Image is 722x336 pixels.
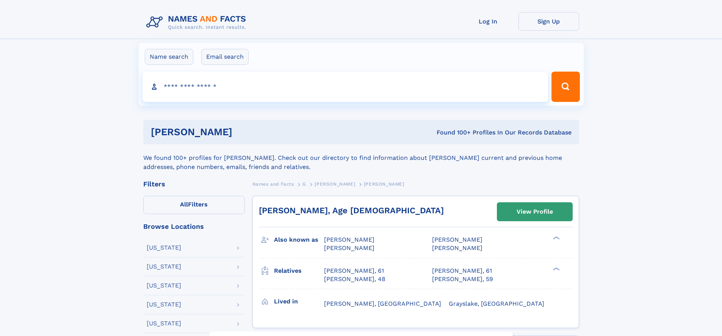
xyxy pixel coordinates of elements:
span: [PERSON_NAME] [315,181,355,187]
input: search input [143,72,548,102]
span: [PERSON_NAME] [324,244,374,252]
div: [US_STATE] [147,245,181,251]
span: [PERSON_NAME] [432,244,482,252]
a: [PERSON_NAME] [315,179,355,189]
span: [PERSON_NAME] [432,236,482,243]
label: Filters [143,196,245,214]
label: Email search [201,49,249,65]
div: [US_STATE] [147,283,181,289]
h3: Also known as [274,233,324,246]
div: Found 100+ Profiles In Our Records Database [334,128,572,137]
a: View Profile [497,203,572,221]
div: [US_STATE] [147,302,181,308]
div: Filters [143,181,245,188]
span: All [180,201,188,208]
label: Name search [145,49,193,65]
div: ❯ [551,266,560,271]
a: [PERSON_NAME], 61 [324,267,384,275]
a: Sign Up [518,12,579,31]
span: G [302,181,306,187]
button: Search Button [551,72,579,102]
div: [US_STATE] [147,320,181,327]
div: ❯ [551,236,560,241]
h1: [PERSON_NAME] [151,127,335,137]
a: Names and Facts [252,179,294,189]
div: [US_STATE] [147,264,181,270]
h3: Relatives [274,264,324,277]
a: Log In [458,12,518,31]
span: [PERSON_NAME], [GEOGRAPHIC_DATA] [324,300,441,307]
span: [PERSON_NAME] [364,181,404,187]
span: [PERSON_NAME] [324,236,374,243]
div: Browse Locations [143,223,245,230]
a: [PERSON_NAME], 48 [324,275,385,283]
img: Logo Names and Facts [143,12,252,33]
div: View Profile [517,203,553,220]
a: [PERSON_NAME], Age [DEMOGRAPHIC_DATA] [259,206,444,215]
a: [PERSON_NAME], 61 [432,267,492,275]
div: We found 100+ profiles for [PERSON_NAME]. Check out our directory to find information about [PERS... [143,144,579,172]
h3: Lived in [274,295,324,308]
span: Grayslake, [GEOGRAPHIC_DATA] [449,300,544,307]
a: [PERSON_NAME], 59 [432,275,493,283]
a: G [302,179,306,189]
